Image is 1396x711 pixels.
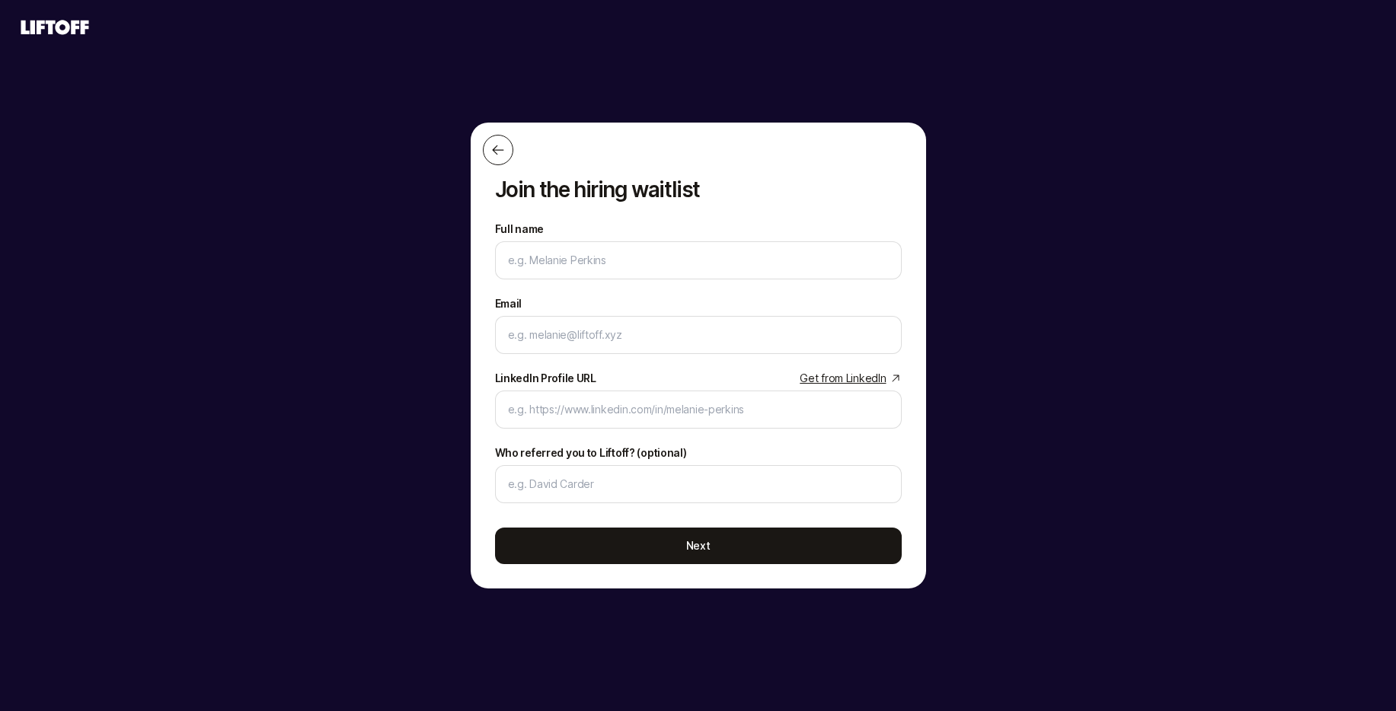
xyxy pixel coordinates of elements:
input: e.g. Melanie Perkins [508,251,889,269]
label: Email [495,295,522,313]
input: e.g. https://www.linkedin.com/in/melanie-perkins [508,400,889,419]
button: Next [495,528,902,564]
a: Get from LinkedIn [800,369,901,387]
input: e.g. melanie@liftoff.xyz [508,326,889,344]
label: Who referred you to Liftoff? (optional) [495,444,687,462]
p: Join the hiring waitlist [495,177,902,202]
div: LinkedIn Profile URL [495,369,596,387]
label: Full name [495,220,544,238]
input: e.g. David Carder [508,475,889,493]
